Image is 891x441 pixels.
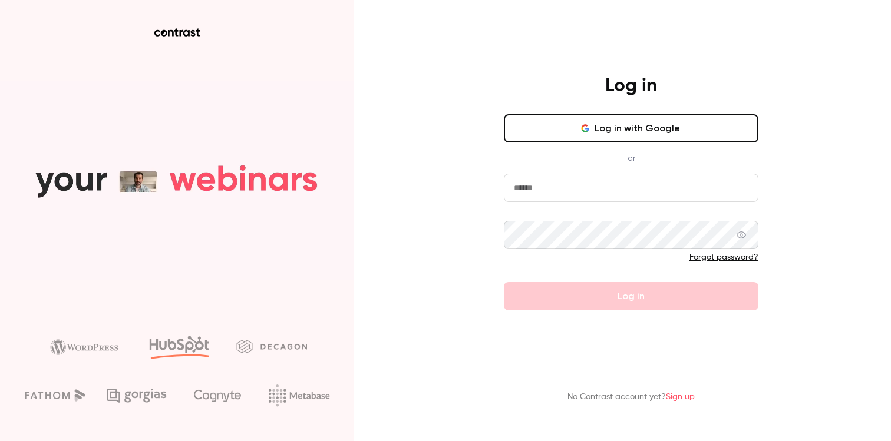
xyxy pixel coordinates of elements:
p: No Contrast account yet? [567,391,695,403]
a: Forgot password? [689,253,758,261]
img: decagon [236,340,307,353]
button: Log in with Google [504,114,758,142]
a: Sign up [666,393,695,401]
h4: Log in [605,74,657,98]
span: or [622,152,641,164]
